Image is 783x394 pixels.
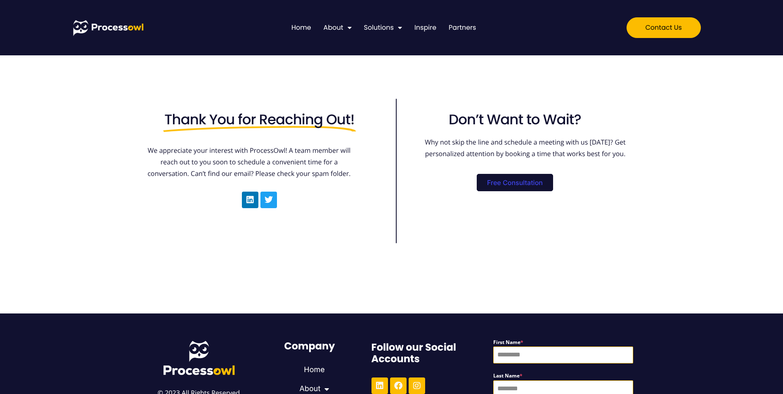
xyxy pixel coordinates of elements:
label: Last Name [493,372,634,380]
a: Partners [449,22,476,33]
h6: Company [284,341,353,352]
a: Inspire [414,22,436,33]
a: Solutions [364,22,402,33]
label: First Name [493,338,634,347]
h2: Don’t Want to Wait? [400,111,630,128]
nav: Menu [291,22,476,33]
span: Contact us [646,24,682,31]
span: Thank You for Reaching Out! [164,111,355,128]
p: Why not skip the line and schedule a meeting with us [DATE]? Get personalized attention by bookin... [421,136,630,159]
p: We appreciate your interest with ProcessOwl! A team member will reach out to you soon to schedule... [144,145,355,179]
a: Free Consultation [477,174,553,191]
a: About [324,22,352,33]
a: Contact us [627,17,701,38]
span: Free Consultation [487,179,543,186]
a: Home [291,22,311,33]
h6: Follow our Social Accounts [371,342,485,365]
img: Process Owl Logo V2 [161,338,238,379]
a: Home [276,361,353,380]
